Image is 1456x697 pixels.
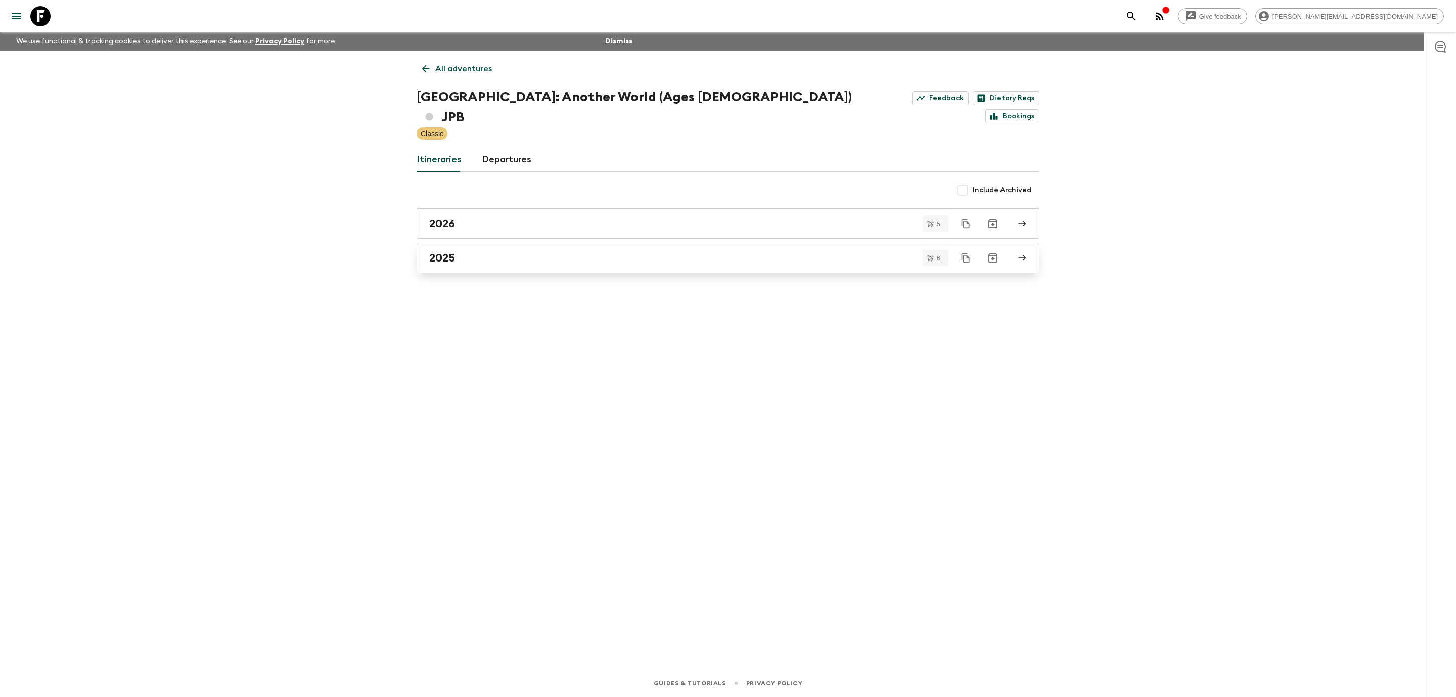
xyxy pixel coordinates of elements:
div: [PERSON_NAME][EMAIL_ADDRESS][DOMAIN_NAME] [1255,8,1444,24]
button: menu [6,6,26,26]
a: Privacy Policy [746,678,802,689]
a: Dietary Reqs [973,91,1039,105]
a: Departures [482,148,531,172]
h2: 2026 [429,217,455,230]
a: All adventures [417,59,497,79]
button: Archive [983,248,1003,268]
button: Dismiss [603,34,635,49]
button: search adventures [1121,6,1142,26]
span: Include Archived [973,185,1031,195]
span: 5 [931,221,946,227]
span: Give feedback [1194,13,1247,20]
a: Itineraries [417,148,462,172]
a: Feedback [912,91,969,105]
a: Give feedback [1178,8,1247,24]
a: Bookings [985,109,1039,123]
p: We use functional & tracking cookies to deliver this experience. See our for more. [12,32,340,51]
a: Privacy Policy [255,38,304,45]
a: 2025 [417,243,1039,273]
h2: 2025 [429,251,455,265]
a: Guides & Tutorials [654,678,726,689]
button: Duplicate [957,249,975,267]
span: [PERSON_NAME][EMAIL_ADDRESS][DOMAIN_NAME] [1267,13,1443,20]
button: Duplicate [957,214,975,233]
p: Classic [421,128,443,139]
a: 2026 [417,208,1039,239]
p: All adventures [435,63,492,75]
span: 6 [931,255,946,262]
button: Archive [983,213,1003,234]
h1: [GEOGRAPHIC_DATA]: Another World (Ages [DEMOGRAPHIC_DATA]) JPB [417,87,861,127]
